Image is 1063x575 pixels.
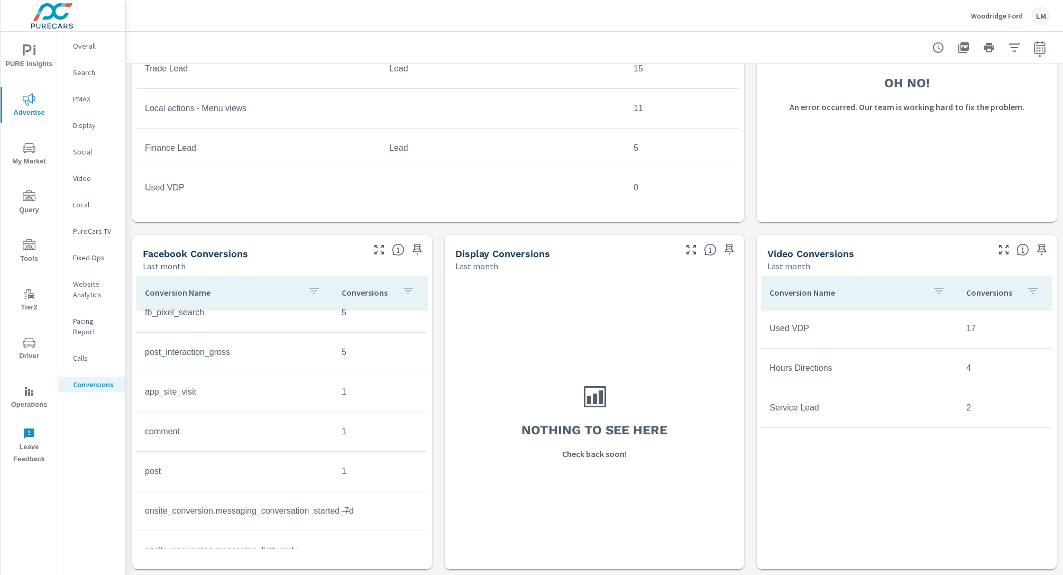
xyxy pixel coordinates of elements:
p: Display [73,120,117,131]
div: PMAX [58,91,125,107]
div: Fixed Ops [58,250,125,266]
span: Tier2 [4,288,54,314]
h5: Facebook Conversions [143,248,248,259]
div: Pacing Report [58,313,125,340]
p: Last month [767,260,810,272]
div: Conversions [58,377,125,393]
button: Select Date Range [1029,37,1050,58]
p: Conversion Name [769,287,924,298]
td: Trade Lead [136,56,381,82]
span: Tools [4,239,54,265]
button: Make Fullscreen [683,241,700,258]
td: Used VDP [136,175,381,201]
td: comment [136,418,333,445]
p: Search [73,67,117,78]
span: Display Conversions include Actions, Leads and Unmapped Conversions [704,243,717,256]
h3: Oh No! [884,74,930,92]
button: "Export Report to PDF" [953,37,974,58]
p: Last month [455,260,498,272]
p: Calls [73,353,117,363]
div: PureCars TV [58,223,125,239]
p: An error occurred. Our team is working hard to fix the problem. [790,101,1024,113]
h5: Video Conversions [767,248,854,259]
td: Used VDP [761,315,958,342]
td: 1 [333,458,427,485]
p: Conversions [342,287,393,298]
div: nav menu [1,32,58,470]
span: Advertise [4,93,54,119]
td: — [333,498,427,524]
span: Save this to your personalized report [1033,241,1050,258]
span: Conversions reported by Facebook. [392,243,405,256]
button: Make Fullscreen [371,241,388,258]
p: Conversion Name [145,287,299,298]
span: PURE Insights [4,44,54,70]
td: Lead [381,56,625,82]
td: 5 [333,299,427,326]
div: Website Analytics [58,276,125,303]
td: 0 [625,175,739,201]
div: Video [58,170,125,186]
p: PMAX [73,94,117,104]
td: 1 [333,379,427,405]
p: Woodridge Ford [971,11,1023,21]
p: Website Analytics [73,279,117,300]
td: Finance Lead [136,135,381,161]
span: Leave Feedback [4,427,54,466]
div: Display [58,117,125,133]
button: Make Fullscreen [995,241,1012,258]
td: fb_pixel_search [136,299,333,326]
span: Driver [4,336,54,362]
button: Print Report [978,37,1000,58]
td: Lead [381,135,625,161]
p: Conversions [966,287,1018,298]
p: Last month [143,260,186,272]
div: Search [58,65,125,80]
td: Local actions - Menu views [136,95,381,122]
td: onsite_conversion.messaging_first_reply [136,537,333,564]
td: 1 [333,418,427,445]
td: post_interaction_gross [136,339,333,366]
p: Social [73,147,117,157]
td: app_site_visit [136,379,333,405]
td: 15 [625,56,739,82]
td: Hours Directions [761,355,958,381]
span: Video Conversions include Actions, Leads and Unmapped Conversions pulled from Video Ads. [1016,243,1029,256]
span: Save this to your personalized report [409,241,426,258]
p: Local [73,199,117,210]
td: onsite_conversion.messaging_conversation_started_7d [136,498,333,524]
td: post [136,458,333,485]
p: Fixed Ops [73,252,117,263]
p: Pacing Report [73,316,117,337]
p: Check back soon! [562,448,627,460]
p: PureCars TV [73,226,117,236]
div: Local [58,197,125,213]
p: Video [73,173,117,184]
td: 11 [625,95,739,122]
h5: Display Conversions [455,248,550,259]
span: My Market [4,142,54,168]
button: Apply Filters [1004,37,1025,58]
div: Calls [58,350,125,366]
td: — [333,537,427,564]
span: Operations [4,385,54,411]
div: Social [58,144,125,160]
div: Overall [58,38,125,54]
td: 5 [333,339,427,366]
p: Overall [73,41,117,51]
td: 17 [958,315,1052,342]
td: 4 [958,355,1052,381]
span: Query [4,190,54,216]
div: LM [1031,6,1050,25]
p: Conversions [73,379,117,390]
td: Service Lead [761,395,958,421]
h3: Nothing to see here [521,421,667,439]
td: 2 [958,395,1052,421]
td: 5 [625,135,739,161]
